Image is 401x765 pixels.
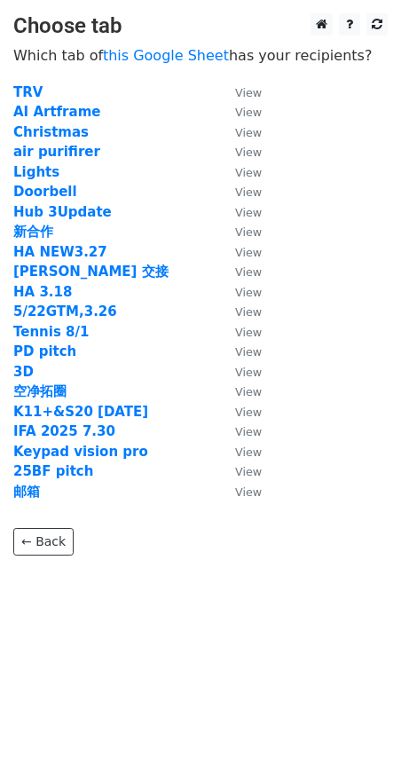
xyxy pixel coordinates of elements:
small: View [235,146,262,159]
a: View [217,104,262,120]
a: air purifirer [13,144,100,160]
a: K11+&S20 [DATE] [13,404,148,420]
a: [PERSON_NAME] 交接 [13,264,169,280]
a: View [217,423,262,439]
a: View [217,404,262,420]
a: Christmas [13,124,89,140]
a: View [217,383,262,399]
a: IFA 2025 7.30 [13,423,115,439]
a: 5/22GTM,3.26 [13,304,117,319]
a: View [217,484,262,500]
small: View [235,326,262,339]
a: View [217,144,262,160]
a: Tennis 8/1 [13,324,89,340]
a: TRV [13,84,43,100]
a: View [217,264,262,280]
small: View [235,385,262,398]
small: View [235,485,262,499]
a: View [217,324,262,340]
small: View [235,465,262,478]
a: 空净拓圈 [13,383,67,399]
a: View [217,204,262,220]
a: this Google Sheet [103,47,229,64]
small: View [235,265,262,279]
a: View [217,444,262,460]
a: View [217,224,262,240]
a: 邮箱 [13,484,40,500]
a: View [217,184,262,200]
a: Lights [13,164,59,180]
a: 新合作 [13,224,53,240]
a: View [217,343,262,359]
a: ← Back [13,528,74,556]
small: View [235,185,262,199]
a: 3D [13,364,34,380]
a: View [217,284,262,300]
a: Keypad vision pro [13,444,148,460]
small: View [235,366,262,379]
a: Doorbell [13,184,77,200]
small: View [235,286,262,299]
small: View [235,425,262,438]
a: 25BF pitch [13,463,93,479]
a: HA NEW3.27 [13,244,107,260]
a: View [217,84,262,100]
a: AI Artframe [13,104,100,120]
a: Hub 3Update [13,204,112,220]
a: View [217,364,262,380]
a: View [217,244,262,260]
small: View [235,345,262,359]
small: View [235,86,262,99]
a: HA 3.18 [13,284,72,300]
a: View [217,164,262,180]
h3: Choose tab [13,13,388,39]
a: PD pitch [13,343,76,359]
small: View [235,305,262,319]
small: View [235,406,262,419]
small: View [235,246,262,259]
a: View [217,124,262,140]
a: View [217,463,262,479]
small: View [235,166,262,179]
a: View [217,304,262,319]
small: View [235,206,262,219]
small: View [235,106,262,119]
small: View [235,126,262,139]
small: View [235,225,262,239]
p: Which tab of has your recipients? [13,46,388,65]
small: View [235,446,262,459]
